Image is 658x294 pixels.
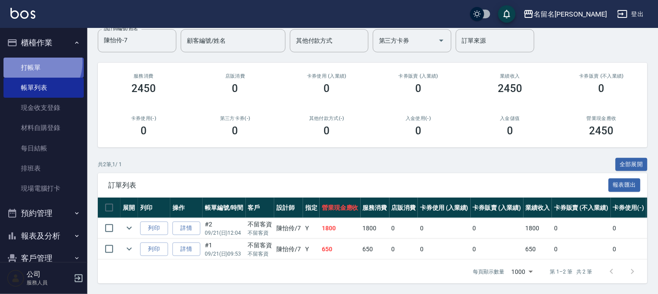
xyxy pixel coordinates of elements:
[248,229,272,237] p: 不留客資
[98,161,122,168] p: 共 2 筆, 1 / 1
[292,73,362,79] h2: 卡券使用 (入業績)
[108,73,179,79] h3: 服務消費
[3,247,84,270] button: 客戶管理
[415,125,421,137] h3: 0
[383,73,454,79] h2: 卡券販賣 (入業績)
[274,218,303,239] td: 陳怡伶 /7
[10,8,35,19] img: Logo
[3,158,84,178] a: 排班表
[524,239,552,260] td: 650
[320,198,361,218] th: 營業現金應收
[232,125,238,137] h3: 0
[274,239,303,260] td: 陳怡伶 /7
[609,181,641,189] a: 報表匯出
[138,198,170,218] th: 列印
[324,125,330,137] h3: 0
[248,241,272,250] div: 不留客資
[3,138,84,158] a: 每日結帳
[203,218,246,239] td: #2
[552,218,610,239] td: 0
[172,222,200,235] a: 詳情
[566,116,637,121] h2: 營業現金應收
[121,198,138,218] th: 展開
[418,198,471,218] th: 卡券使用 (入業績)
[274,198,303,218] th: 設計師
[104,25,138,32] label: 設計師編號/姓名
[552,198,610,218] th: 卡券販賣 (不入業績)
[534,9,607,20] div: 名留名[PERSON_NAME]
[498,5,516,23] button: save
[611,198,647,218] th: 卡券使用(-)
[614,6,648,22] button: 登出
[200,116,271,121] h2: 第三方卡券(-)
[172,243,200,256] a: 詳情
[108,181,609,190] span: 訂單列表
[246,198,275,218] th: 客戶
[303,218,320,239] td: Y
[609,178,641,192] button: 報表匯出
[383,116,454,121] h2: 入金使用(-)
[475,73,545,79] h2: 業績收入
[389,218,418,239] td: 0
[303,198,320,218] th: 指定
[611,218,647,239] td: 0
[7,270,24,287] img: Person
[131,82,156,95] h3: 2450
[473,268,505,276] p: 每頁顯示數量
[415,82,421,95] h3: 0
[248,220,272,229] div: 不留客資
[550,268,593,276] p: 第 1–2 筆 共 2 筆
[3,98,84,118] a: 現金收支登錄
[3,202,84,225] button: 預約管理
[203,239,246,260] td: #1
[524,218,552,239] td: 1800
[140,243,168,256] button: 列印
[203,198,246,218] th: 帳單編號/時間
[389,198,418,218] th: 店販消費
[303,239,320,260] td: Y
[418,239,471,260] td: 0
[292,116,362,121] h2: 其他付款方式(-)
[389,239,418,260] td: 0
[141,125,147,137] h3: 0
[566,73,637,79] h2: 卡券販賣 (不入業績)
[361,198,389,218] th: 服務消費
[324,82,330,95] h3: 0
[3,31,84,54] button: 櫃檯作業
[3,78,84,98] a: 帳單列表
[170,198,203,218] th: 操作
[475,116,545,121] h2: 入金儲值
[552,239,610,260] td: 0
[27,270,71,279] h5: 公司
[507,125,513,137] h3: 0
[589,125,614,137] h3: 2450
[205,229,244,237] p: 09/21 (日) 12:04
[3,58,84,78] a: 打帳單
[616,158,648,171] button: 全部展開
[471,198,524,218] th: 卡券販賣 (入業績)
[108,116,179,121] h2: 卡券使用(-)
[27,279,71,287] p: 服務人員
[123,243,136,256] button: expand row
[3,178,84,198] a: 現場電腦打卡
[3,118,84,138] a: 材料自購登錄
[320,218,361,239] td: 1800
[123,222,136,235] button: expand row
[524,198,552,218] th: 業績收入
[471,218,524,239] td: 0
[200,73,271,79] h2: 店販消費
[418,218,471,239] td: 0
[205,250,244,258] p: 09/21 (日) 09:53
[611,239,647,260] td: 0
[320,239,361,260] td: 650
[361,239,389,260] td: 650
[471,239,524,260] td: 0
[434,34,448,48] button: Open
[361,218,389,239] td: 1800
[520,5,610,23] button: 名留名[PERSON_NAME]
[3,225,84,247] button: 報表及分析
[508,260,536,284] div: 1000
[498,82,522,95] h3: 2450
[248,250,272,258] p: 不留客資
[599,82,605,95] h3: 0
